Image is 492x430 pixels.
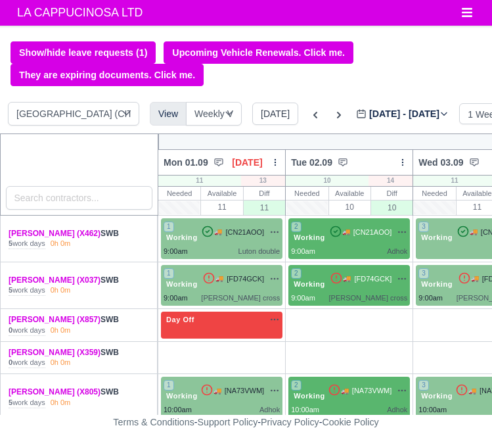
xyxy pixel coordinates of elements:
[418,380,429,391] span: 3
[164,246,188,257] div: 9:00am
[69,415,424,430] div: - - -
[9,348,101,357] a: [PERSON_NAME] (X359)
[352,385,392,396] span: [NA73VWM]
[164,293,188,304] div: 9:00am
[471,274,479,283] span: 🚚
[9,398,12,406] strong: 5
[164,41,353,64] a: Upcoming Vehicle Renewals. Click me.
[291,233,328,242] span: Working
[9,228,145,239] div: SWB
[291,279,328,289] span: Working
[418,279,455,289] span: Working
[342,227,350,237] span: 🚚
[9,275,145,286] div: SWB
[213,386,221,396] span: 🚚
[418,156,463,169] span: Wed 03.09
[164,279,200,289] span: Working
[9,286,12,294] strong: 5
[158,187,200,200] div: Needed
[418,268,429,279] span: 3
[244,187,285,200] div: Diff
[164,156,208,169] span: Mon 01.09
[470,227,478,237] span: 🚚
[9,229,101,238] a: [PERSON_NAME] (X462)
[113,417,194,427] a: Terms & Conditions
[9,358,45,368] div: work days
[51,398,71,408] div: 0h 0m
[164,233,200,242] span: Working
[329,293,408,304] div: [PERSON_NAME] cross
[164,380,174,391] span: 1
[291,222,302,232] span: 2
[201,293,280,304] div: [PERSON_NAME] cross
[291,380,302,391] span: 2
[9,358,12,366] strong: 0
[9,387,101,396] a: [PERSON_NAME] (X805)
[418,293,443,304] div: 9:00am
[241,176,286,186] div: 13
[164,268,174,279] span: 1
[9,275,101,285] a: [PERSON_NAME] (X037)
[341,386,349,396] span: 🚚
[9,347,145,358] div: SWB
[9,325,45,336] div: work days
[418,233,455,242] span: Working
[9,315,101,324] a: [PERSON_NAME] (X857)
[322,417,378,427] a: Cookie Policy
[286,176,369,186] div: 10
[244,200,285,215] div: 11
[51,358,71,368] div: 0h 0m
[371,200,413,215] div: 10
[9,326,12,334] strong: 0
[6,186,153,210] input: Search contractors...
[51,325,71,336] div: 0h 0m
[9,398,45,408] div: work days
[343,274,351,283] span: 🚚
[291,404,319,416] div: 10:00am
[201,187,242,200] div: Available
[51,285,71,296] div: 0h 0m
[225,385,265,396] span: [NA73VWM]
[418,222,429,232] span: 3
[329,187,370,200] div: Available
[9,285,45,296] div: work days
[214,227,222,237] span: 🚚
[387,404,407,416] div: Adhok
[238,246,280,257] div: Luton double
[291,268,302,279] span: 2
[164,315,197,324] span: Day Off
[291,391,328,400] span: Working
[164,222,174,232] span: 1
[371,187,413,200] div: Diff
[291,156,332,169] span: Tue 02.09
[291,246,315,257] div: 9:00am
[354,274,391,285] span: [FD74GCK]
[468,386,476,396] span: 🚚
[232,156,262,169] span: [DATE]
[11,41,156,64] button: Show/hide leave requests (1)
[252,103,298,125] button: [DATE]
[259,404,280,416] div: Adhok
[227,274,264,285] span: [FD74GCK]
[286,187,328,200] div: Needed
[413,187,455,200] div: Needed
[369,176,413,186] div: 14
[225,227,264,238] span: [CN21AOO]
[418,391,455,400] span: Working
[158,176,241,186] div: 11
[164,391,200,400] span: Working
[329,200,370,214] div: 10
[201,200,242,214] div: 11
[9,239,45,249] div: work days
[9,239,12,247] strong: 5
[51,239,71,249] div: 0h 0m
[291,293,315,304] div: 9:00am
[11,64,204,86] a: They are expiring documents. Click me.
[198,417,258,427] a: Support Policy
[261,417,319,427] a: Privacy Policy
[9,387,145,398] div: SWB
[215,274,223,283] span: 🚚
[164,404,192,416] div: 10:00am
[150,102,187,126] div: View
[353,227,392,238] span: [CN21AOO]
